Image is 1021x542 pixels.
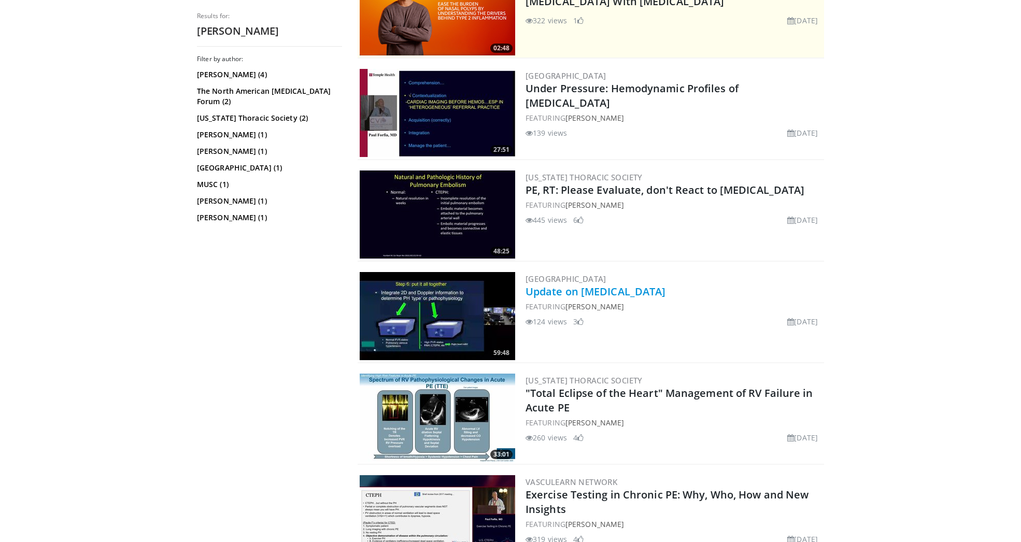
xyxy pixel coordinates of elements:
a: [US_STATE] Thoracic Society [526,375,643,386]
a: [PERSON_NAME] (4) [197,69,339,80]
h3: Filter by author: [197,55,342,63]
a: PE, RT: Please Evaluate, don't React to [MEDICAL_DATA] [526,183,804,197]
a: [GEOGRAPHIC_DATA] [526,274,606,284]
li: 260 views [526,432,567,443]
a: 48:25 [360,170,515,259]
span: 59:48 [490,348,513,358]
span: 02:48 [490,44,513,53]
div: FEATURING [526,417,822,428]
a: [PERSON_NAME] [565,302,624,311]
span: 27:51 [490,145,513,154]
li: 139 views [526,127,567,138]
a: 59:48 [360,272,515,360]
li: [DATE] [787,432,818,443]
a: [PERSON_NAME] (1) [197,212,339,223]
li: 322 views [526,15,567,26]
a: Vasculearn Network [526,477,617,487]
div: FEATURING [526,519,822,530]
img: b857999b-0f4d-4117-8d84-774dc030d9a1.300x170_q85_crop-smart_upscale.jpg [360,69,515,157]
li: [DATE] [787,215,818,225]
a: [PERSON_NAME] (1) [197,196,339,206]
li: 445 views [526,215,567,225]
a: [PERSON_NAME] (1) [197,130,339,140]
a: [PERSON_NAME] [565,519,624,529]
span: 33:01 [490,450,513,459]
p: Results for: [197,12,342,20]
li: 4 [573,432,584,443]
a: [PERSON_NAME] [565,200,624,210]
a: "Total Eclipse of the Heart" Management of RV Failure in Acute PE [526,386,813,415]
a: Under Pressure: Hemodynamic Profiles of [MEDICAL_DATA] [526,81,739,110]
a: [PERSON_NAME] [565,113,624,123]
a: Update on [MEDICAL_DATA] [526,284,665,298]
a: 27:51 [360,69,515,157]
h2: [PERSON_NAME] [197,24,342,38]
span: 48:25 [490,247,513,256]
a: The North American [MEDICAL_DATA] Forum (2) [197,86,339,107]
div: FEATURING [526,301,822,312]
a: Exercise Testing in Chronic PE: Why, Who, How and New Insights [526,488,809,516]
a: 33:01 [360,374,515,462]
li: 1 [573,15,584,26]
img: 76247a5e-70e9-486d-86f1-eae2216c809c.300x170_q85_crop-smart_upscale.jpg [360,170,515,259]
a: [PERSON_NAME] [565,418,624,427]
li: 3 [573,316,584,327]
li: [DATE] [787,15,818,26]
a: [US_STATE] Thoracic Society [526,172,643,182]
li: 124 views [526,316,567,327]
div: FEATURING [526,199,822,210]
img: 97c2d80e-f7e2-4f82-ad06-21d307be9304.300x170_q85_crop-smart_upscale.jpg [360,272,515,360]
a: [PERSON_NAME] (1) [197,146,339,156]
a: MUSC (1) [197,179,339,190]
a: [GEOGRAPHIC_DATA] (1) [197,163,339,173]
div: FEATURING [526,112,822,123]
li: 6 [573,215,584,225]
img: 57f099b0-f25d-4410-90ee-8733fb256f9a.300x170_q85_crop-smart_upscale.jpg [360,374,515,462]
li: [DATE] [787,127,818,138]
li: [DATE] [787,316,818,327]
a: [US_STATE] Thoracic Society (2) [197,113,339,123]
a: [GEOGRAPHIC_DATA] [526,70,606,81]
